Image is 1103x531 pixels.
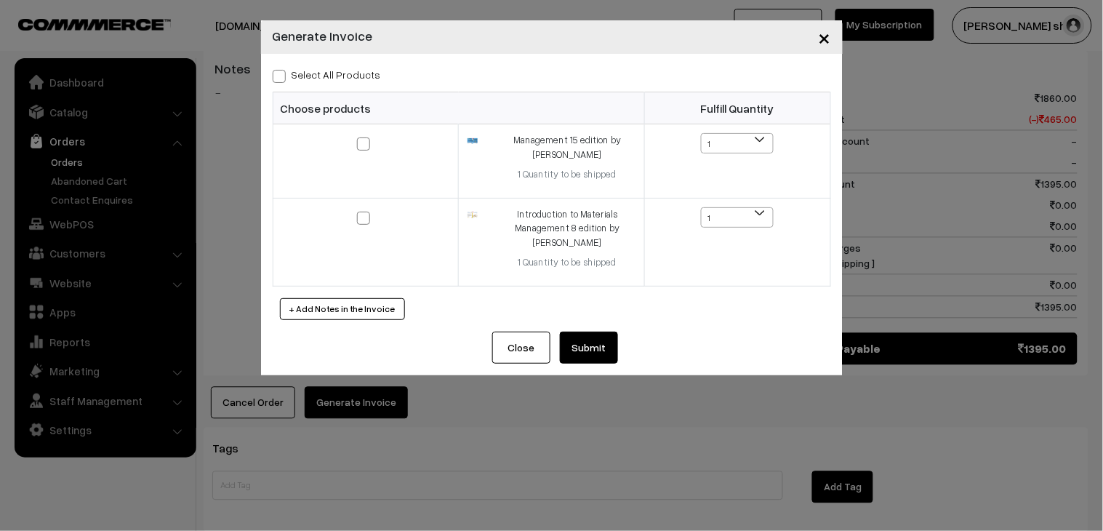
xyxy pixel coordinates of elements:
[280,298,405,320] button: + Add Notes in the Invoice
[492,332,550,364] button: Close
[273,67,381,82] label: Select all Products
[500,167,635,182] div: 1 Quantity to be shipped
[468,138,477,144] img: 175387841824589789356064911.jpg
[273,26,373,46] h4: Generate Invoice
[560,332,618,364] button: Submit
[500,207,635,250] div: Introduction to Materials Management 8 edition by [PERSON_NAME]
[702,134,773,154] span: 1
[701,133,774,153] span: 1
[819,23,831,50] span: ×
[701,207,774,228] span: 1
[500,255,635,270] div: 1 Quantity to be shipped
[273,92,644,124] th: Choose products
[468,212,477,217] img: 175387833148329789386873248.jpg
[500,133,635,161] div: Management 15 edition by [PERSON_NAME]
[644,92,830,124] th: Fulfill Quantity
[807,15,843,60] button: Close
[702,208,773,228] span: 1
